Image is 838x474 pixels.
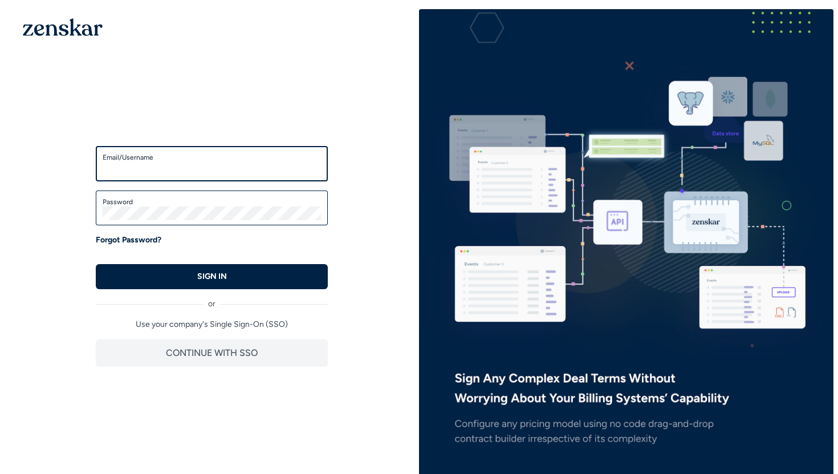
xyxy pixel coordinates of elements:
p: SIGN IN [197,271,227,282]
button: CONTINUE WITH SSO [96,339,328,367]
label: Password [103,197,321,206]
p: Use your company's Single Sign-On (SSO) [96,319,328,330]
div: or [96,289,328,310]
label: Email/Username [103,153,321,162]
img: 1OGAJ2xQqyY4LXKgY66KYq0eOWRCkrZdAb3gUhuVAqdWPZE9SRJmCz+oDMSn4zDLXe31Ii730ItAGKgCKgCCgCikA4Av8PJUP... [23,18,103,36]
button: SIGN IN [96,264,328,289]
a: Forgot Password? [96,234,161,246]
